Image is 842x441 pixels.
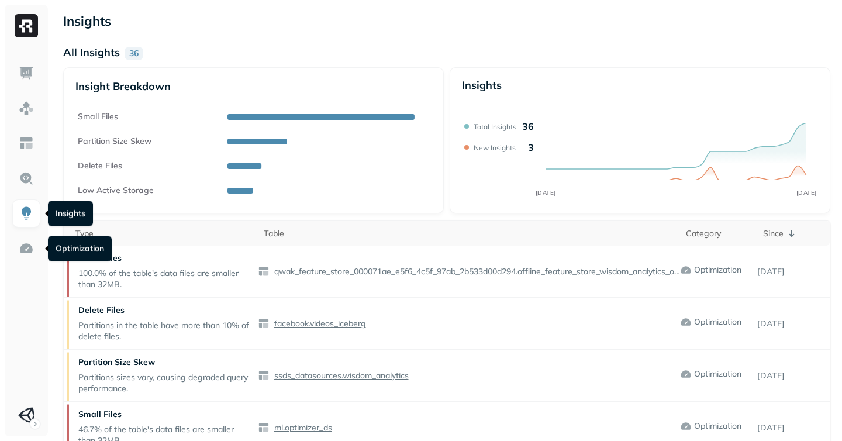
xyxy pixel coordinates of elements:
div: Category [686,228,752,239]
text: Small Files [78,111,118,122]
a: facebook.videos_iceberg [270,318,366,329]
text: Low Active Storage [78,185,154,195]
img: Asset Explorer [19,136,34,151]
p: ml.optimizer_ds [272,422,332,433]
p: Optimization [694,421,741,432]
p: qwak_feature_store_000071ae_e5f6_4c5f_97ab_2b533d00d294.offline_feature_store_wisdom_analytics_on... [272,266,680,277]
img: Insights [19,206,34,221]
tspan: [DATE] [536,189,556,197]
div: Table [264,228,674,239]
p: New Insights [474,143,516,152]
img: table [258,318,270,329]
p: Optimization [694,368,741,380]
a: ml.optimizer_ds [270,422,332,433]
p: Partitions sizes vary, causing degraded query performance. [78,372,252,394]
p: Optimization [694,316,741,328]
img: Unity [18,407,34,423]
p: Small Files [78,409,252,420]
img: Dashboard [19,66,34,81]
p: Insight Breakdown [75,80,432,93]
p: [DATE] [757,370,830,381]
div: Insights [48,201,93,226]
p: 3 [528,142,534,153]
p: Partitions in the table have more than 10% of delete files. [78,320,252,342]
p: [DATE] [757,266,830,277]
p: Insights [462,78,502,92]
p: 36 [125,47,143,60]
p: 36 [522,120,534,132]
p: Total Insights [474,122,516,131]
img: Query Explorer [19,171,34,186]
text: Delete Files [78,160,122,171]
img: Assets [19,101,34,116]
p: facebook.videos_iceberg [272,318,366,329]
div: Since [763,226,824,240]
p: 100.0% of the table's data files are smaller than 32MB. [78,268,252,290]
p: ssds_datasources.wisdom_analytics [272,370,409,381]
div: Type [75,228,252,239]
div: Optimization [48,236,112,261]
p: Optimization [694,264,741,275]
p: Insights [63,11,830,32]
p: [DATE] [757,318,830,329]
a: ssds_datasources.wisdom_analytics [270,370,409,381]
img: table [258,422,270,433]
a: qwak_feature_store_000071ae_e5f6_4c5f_97ab_2b533d00d294.offline_feature_store_wisdom_analytics_on... [270,266,680,277]
img: table [258,266,270,277]
img: Optimization [19,241,34,256]
p: Small Files [78,253,252,264]
img: table [258,370,270,381]
p: [DATE] [757,422,830,433]
tspan: [DATE] [796,189,817,197]
img: Ryft [15,14,38,37]
p: Delete Files [78,305,252,316]
p: Partition Size Skew [78,357,252,368]
p: All Insights [63,46,120,59]
text: Partition Size Skew [78,136,151,146]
